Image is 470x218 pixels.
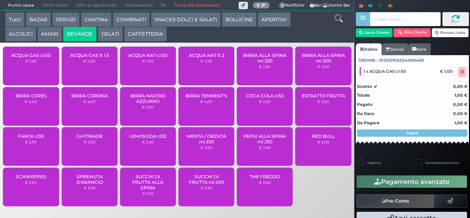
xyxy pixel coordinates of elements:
strong: 1,00 € [455,120,467,125]
small: € 2,50 [84,140,95,144]
small: € 3,00 [142,105,154,109]
small: € 2,50 [259,99,271,104]
small: € 3,00 [317,140,329,144]
a: Torna alla dashboard [170,0,223,11]
small: € 2,50 [200,59,212,63]
span: Punto cassa [4,0,38,11]
button: Pagamento avanzato [357,175,467,188]
button: BEVANDE [63,27,96,42]
strong: 0,00 € [453,84,467,89]
small: € 4,00 [200,99,213,104]
span: ACQUA NAT cl 50 [128,53,167,58]
small: € 3,00 [317,64,329,69]
a: Ordine [356,43,382,55]
span: SUCCHI DI FRUTTA ml 200 [185,174,228,185]
span: Impostazioni [121,0,157,11]
button: CAFFETTERIA [124,27,167,42]
a: Servizi [382,43,408,55]
small: € 2,50 [25,140,37,144]
strong: Totale [357,93,370,98]
small: € 2,50 [200,186,212,190]
span: 101359106324069460 [379,57,424,64]
small: € 1,50 [142,191,153,196]
button: Rimuovi tutto [432,28,469,37]
small: € 4,00 [25,99,37,104]
span: BIRRA NASTRO AZZURRO [126,93,170,104]
button: Rim. Cliente [394,28,431,37]
small: € 2,00 [259,180,271,185]
strong: Sconto [357,83,372,90]
input: Codice Cliente [370,12,440,26]
span: THE FREDDO [250,174,280,179]
button: GELATI [98,27,123,42]
span: PEPSI ALLA SPINA ml 250 [243,133,287,144]
label: Asporto [367,160,381,165]
small: € 3,00 [317,99,329,104]
span: ACQUA NAT lt 2 [189,53,224,58]
button: ALCOLICI [5,27,36,42]
span: COCA COLA cl33 [246,93,283,99]
button: Tutti [5,12,25,27]
span: 0 [279,2,286,9]
span: ACQUA GAS lt 1.5 [70,53,109,58]
button: SERVIZI [52,12,79,27]
span: SPREMUTA D'ARANCIO [68,174,111,185]
button: CANTINA [81,12,112,27]
small: € 2,50 [25,180,37,185]
strong: Segue [406,131,418,135]
small: € 2,50 [142,140,154,144]
span: ACQUA GAS cl 50 [11,53,51,58]
span: SUCCHI DI FRUTTA ALLA SPINA [126,174,170,190]
button: Cerca Cliente [356,28,393,37]
small: € 2,50 [259,64,271,69]
strong: 0,00 € [453,102,467,107]
span: BIRRA CORONA [71,93,108,99]
span: Ritiri programmati [73,0,121,11]
span: BIRRA TENNENT'S [185,93,227,99]
span: SCHWEPPES [16,174,46,179]
span: BIRRA ALLA SPINA ml 250 [243,53,287,64]
b: 0 [257,3,260,8]
div: € 1,00 [439,69,456,74]
strong: Da Pagare [357,120,379,125]
span: ESTRATTO FRUTTA [302,93,345,99]
button: SNACKS DOLCI E SALATI [151,12,221,27]
span: GATORADE [76,133,103,139]
small: € 1,00 [142,59,153,63]
small: € 4,00 [83,99,96,104]
button: BAZAR [26,12,51,27]
a: Note [408,43,430,55]
span: LEMOSODA cl33 [129,133,166,139]
small: € 2,00 [200,145,213,150]
button: COMBINATI [113,12,150,27]
span: BIRRA CERES [15,93,47,99]
span: 1 x ACQUA GAS cl 50 [364,69,406,74]
strong: 1,00 € [455,93,467,98]
label: Comanda prioritaria [425,160,459,165]
span: MENTA / ORZATA ml 250 [185,133,228,144]
span: Ultimi ordini [38,0,73,11]
small: € 3,50 [84,186,95,190]
span: Ordine : [358,57,378,64]
button: APERITIVI [258,12,290,27]
span: BIRRA ALLA SPINA ml 300 [301,53,345,64]
span: FANTA cl33 [18,133,44,139]
strong: Da Dare [357,111,374,116]
small: € 2,00 [259,145,271,150]
small: € 1,00 [25,59,37,63]
strong: 0,00 € [453,111,467,116]
button: AMARI [37,27,62,42]
strong: Pagato [357,102,372,107]
small: € 2,00 [83,59,95,63]
button: Pre-Conto [357,194,434,208]
button: BOLLICINE [222,12,257,27]
span: RED BULL [312,133,335,139]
